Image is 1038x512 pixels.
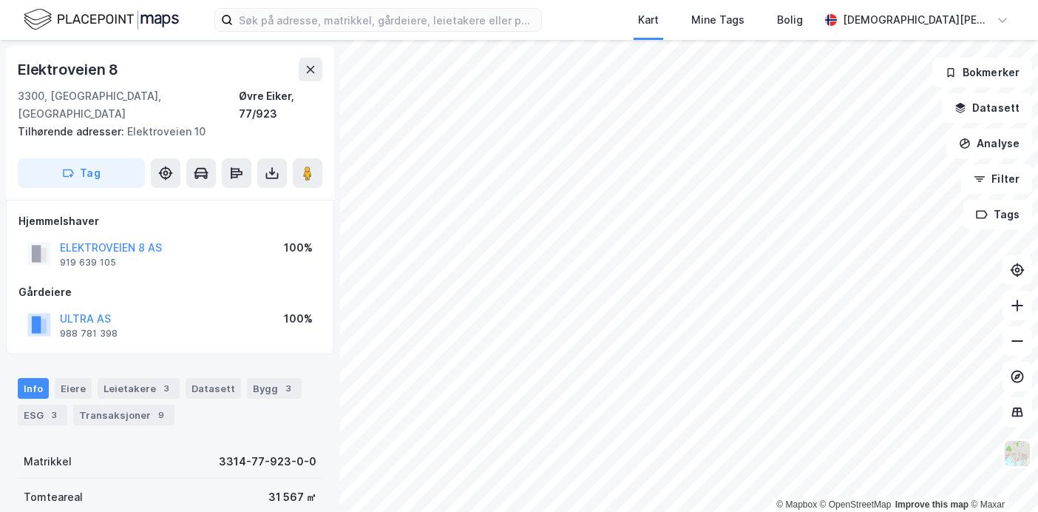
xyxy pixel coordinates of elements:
div: 3300, [GEOGRAPHIC_DATA], [GEOGRAPHIC_DATA] [18,87,239,123]
div: 988 781 398 [60,328,118,340]
img: Z [1003,439,1031,468]
div: Matrikkel [24,453,72,471]
div: Bolig [777,11,803,29]
div: Elektroveien 8 [18,58,121,81]
div: Kontrollprogram for chat [964,441,1038,512]
button: Filter [961,164,1032,194]
button: Tag [18,158,145,188]
a: Improve this map [895,499,969,510]
div: Mine Tags [691,11,744,29]
span: Tilhørende adresser: [18,125,127,138]
div: [DEMOGRAPHIC_DATA][PERSON_NAME] [843,11,991,29]
div: 3 [159,381,174,396]
div: Hjemmelshaver [18,212,322,230]
button: Tags [963,200,1032,229]
div: Bygg [247,378,302,399]
button: Analyse [946,129,1032,158]
div: Elektroveien 10 [18,123,311,141]
div: Tomteareal [24,488,83,506]
button: Bokmerker [932,58,1032,87]
a: OpenStreetMap [820,499,892,510]
img: logo.f888ab2527a4732fd821a326f86c7f29.svg [24,7,179,33]
div: Eiere [55,378,92,399]
div: Leietakere [98,378,180,399]
div: Info [18,378,49,399]
div: Datasett [186,378,241,399]
div: 919 639 105 [60,257,116,269]
input: Søk på adresse, matrikkel, gårdeiere, leietakere eller personer [233,9,541,31]
button: Datasett [942,93,1032,123]
div: 3 [281,381,296,396]
div: 100% [284,239,313,257]
div: 31 567 ㎡ [268,488,316,506]
iframe: Chat Widget [964,441,1038,512]
div: 3314-77-923-0-0 [219,453,316,471]
div: Øvre Eiker, 77/923 [239,87,322,123]
a: Mapbox [776,499,817,510]
div: Gårdeiere [18,283,322,301]
div: Kart [638,11,659,29]
div: 3 [47,408,61,422]
div: Transaksjoner [73,405,174,425]
div: ESG [18,405,67,425]
div: 9 [154,408,169,422]
div: 100% [284,310,313,328]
